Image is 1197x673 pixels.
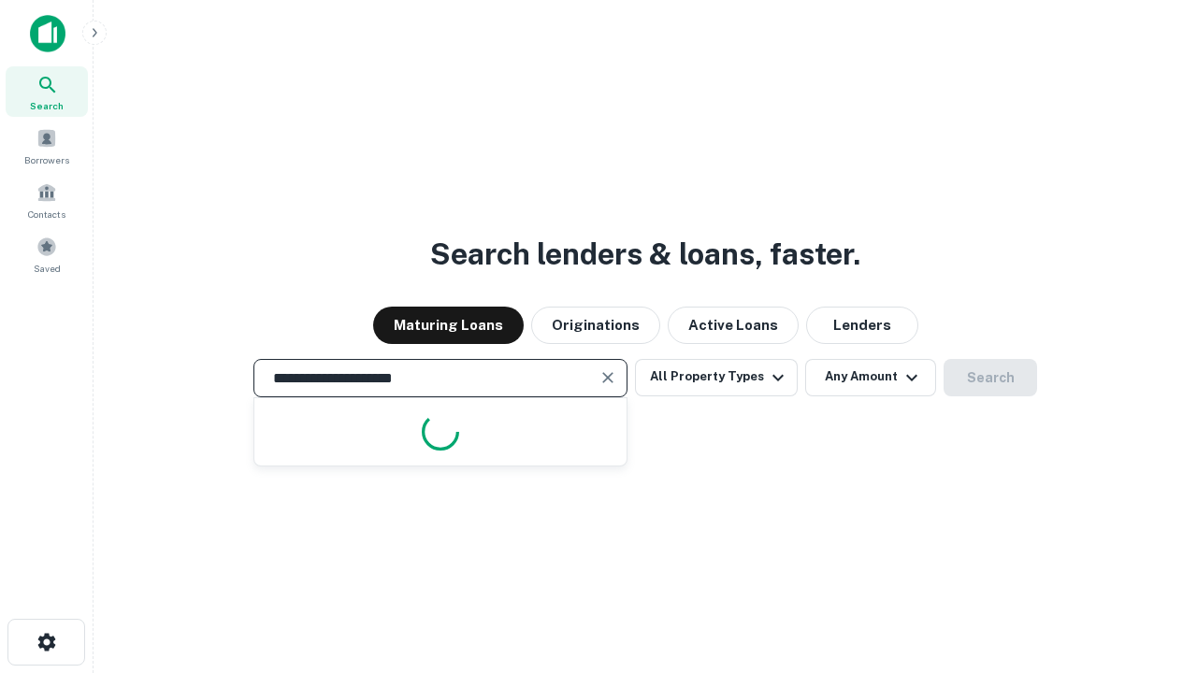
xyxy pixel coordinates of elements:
[34,261,61,276] span: Saved
[24,152,69,167] span: Borrowers
[668,307,799,344] button: Active Loans
[30,98,64,113] span: Search
[805,359,936,396] button: Any Amount
[373,307,524,344] button: Maturing Loans
[6,229,88,279] a: Saved
[6,175,88,225] a: Contacts
[595,365,621,391] button: Clear
[28,207,65,222] span: Contacts
[635,359,798,396] button: All Property Types
[806,307,918,344] button: Lenders
[531,307,660,344] button: Originations
[6,66,88,117] a: Search
[30,15,65,52] img: capitalize-icon.png
[6,121,88,171] a: Borrowers
[430,232,860,277] h3: Search lenders & loans, faster.
[1103,464,1197,553] iframe: Chat Widget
